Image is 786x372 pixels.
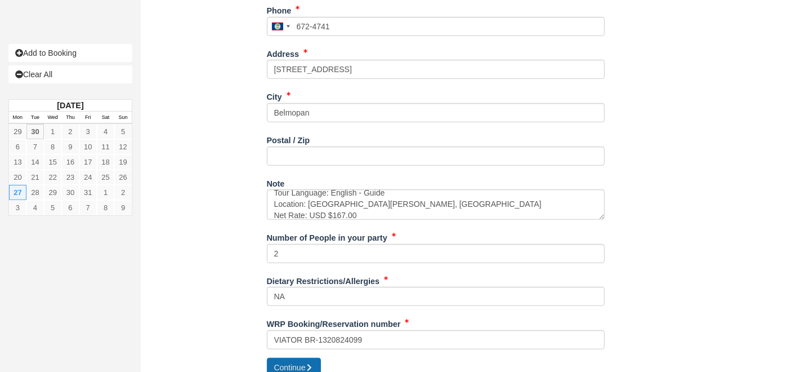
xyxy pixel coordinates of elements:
th: Sat [97,112,114,124]
label: Dietary Restrictions/Allergies [267,272,380,287]
th: Wed [44,112,61,124]
a: 23 [61,170,79,185]
a: 30 [61,185,79,200]
a: 20 [9,170,26,185]
a: 27 [9,185,26,200]
a: 19 [114,154,132,170]
a: 9 [61,139,79,154]
a: 11 [97,139,114,154]
a: 24 [79,170,97,185]
a: 6 [61,200,79,215]
div: Belize: +501 [267,17,293,36]
a: 3 [9,200,26,215]
th: Thu [61,112,79,124]
a: 1 [97,185,114,200]
a: 31 [79,185,97,200]
a: 4 [97,124,114,139]
a: 18 [97,154,114,170]
a: 12 [114,139,132,154]
a: 9 [114,200,132,215]
a: 16 [61,154,79,170]
a: 5 [114,124,132,139]
a: 7 [79,200,97,215]
label: WRP Booking/Reservation number [267,315,401,330]
th: Sun [114,112,132,124]
a: 22 [44,170,61,185]
label: City [267,87,282,103]
label: Note [267,174,285,190]
a: 25 [97,170,114,185]
a: 6 [9,139,26,154]
a: 26 [114,170,132,185]
a: 30 [26,124,44,139]
a: 3 [79,124,97,139]
a: 2 [61,124,79,139]
a: 7 [26,139,44,154]
strong: [DATE] [57,101,83,110]
label: Number of People in your party [267,228,387,244]
a: 8 [97,200,114,215]
a: 8 [44,139,61,154]
label: Postal / Zip [267,131,310,147]
th: Fri [79,112,97,124]
a: 21 [26,170,44,185]
a: 5 [44,200,61,215]
a: 15 [44,154,61,170]
th: Tue [26,112,44,124]
a: 29 [44,185,61,200]
a: Clear All [8,65,132,83]
a: 29 [9,124,26,139]
a: 1 [44,124,61,139]
a: 2 [114,185,132,200]
label: Address [267,45,300,60]
label: Phone [267,1,292,17]
a: 14 [26,154,44,170]
a: Add to Booking [8,44,132,62]
th: Mon [9,112,26,124]
a: 10 [79,139,97,154]
a: 4 [26,200,44,215]
a: 17 [79,154,97,170]
a: 13 [9,154,26,170]
a: 28 [26,185,44,200]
